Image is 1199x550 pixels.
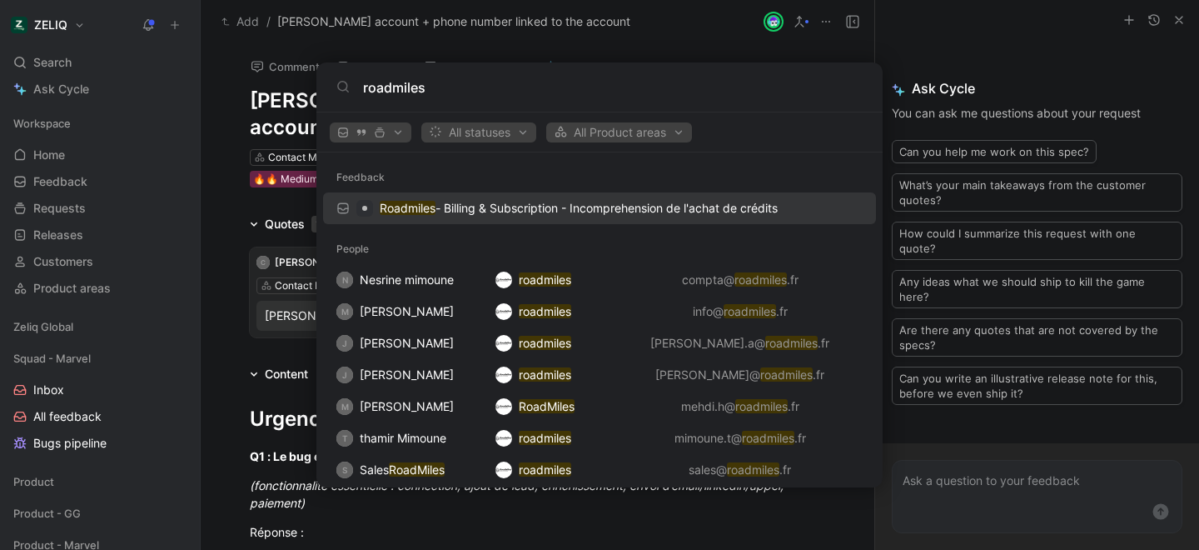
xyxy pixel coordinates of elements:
[681,399,735,413] span: mehdi.h@
[336,367,353,383] div: J
[495,462,512,478] img: logo
[380,198,778,218] p: - Billing & Subscription - Incomprehension de l'achat de crédits
[519,431,571,445] mark: roadmiles
[682,272,734,287] span: compta@
[495,303,512,320] img: logo
[336,335,353,352] div: j
[735,399,788,413] mark: roadmiles
[519,399,575,413] mark: RoadMiles
[336,303,353,320] div: M
[689,462,727,477] span: sales@
[360,431,446,445] span: thamir Mimoune
[760,367,813,382] mark: roadmiles
[316,234,883,264] div: People
[323,486,876,517] button: T[PERSON_NAME]logoroadmiles[EMAIL_ADDRESS][DOMAIN_NAME]
[336,462,353,478] div: S
[336,430,353,447] div: t
[787,272,799,287] span: .fr
[323,327,876,359] button: j[PERSON_NAME]logoroadmiles[PERSON_NAME].a@roadmiles.fr
[650,336,765,350] span: [PERSON_NAME].a@
[360,272,454,287] span: Nesrine mimoune
[421,122,536,142] button: All statuses
[360,462,389,477] span: Sales
[495,367,512,383] img: logo
[794,431,806,445] span: .fr
[779,462,791,477] span: .fr
[316,162,883,192] div: Feedback
[323,422,876,454] button: tthamir Mimounelogoroadmilesmimoune.t@roadmiles.fr
[495,398,512,415] img: logo
[323,192,876,224] a: Roadmiles- Billing & Subscription - Incomprehension de l'achat de crédits
[734,272,787,287] mark: roadmiles
[323,264,876,296] button: NNesrine mimounelogoroadmilescompta@roadmiles.fr
[360,399,454,413] span: [PERSON_NAME]
[788,399,799,413] span: .fr
[336,272,353,288] div: N
[519,367,571,382] mark: roadmiles
[519,304,571,318] mark: roadmiles
[554,122,684,142] span: All Product areas
[765,336,818,350] mark: roadmiles
[546,122,692,142] button: All Product areas
[495,272,512,288] img: logo
[363,77,863,97] input: Type a command or search anything
[724,304,776,318] mark: roadmiles
[519,336,571,350] mark: roadmiles
[323,359,876,391] button: J[PERSON_NAME]logoroadmiles[PERSON_NAME]@roadmiles.fr
[495,430,512,447] img: logo
[742,431,794,445] mark: roadmiles
[727,462,779,477] mark: roadmiles
[495,335,512,352] img: logo
[323,391,876,422] button: M[PERSON_NAME]logoRoadMilesmehdi.h@roadmiles.fr
[380,201,435,215] mark: Roadmiles
[655,367,760,382] span: [PERSON_NAME]@
[336,398,353,415] div: M
[674,431,742,445] span: mimoune.t@
[693,304,724,318] span: info@
[389,462,445,477] mark: RoadMiles
[323,296,876,327] button: M[PERSON_NAME]logoroadmilesinfo@roadmiles.fr
[776,304,788,318] span: .fr
[323,454,876,486] button: SSalesRoadMileslogoroadmilessales@roadmiles.fr
[360,336,454,350] span: [PERSON_NAME]
[360,367,454,382] span: [PERSON_NAME]
[519,272,571,287] mark: roadmiles
[813,367,824,382] span: .fr
[429,122,529,142] span: All statuses
[519,462,571,477] mark: roadmiles
[360,304,454,318] span: [PERSON_NAME]
[818,336,829,350] span: .fr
